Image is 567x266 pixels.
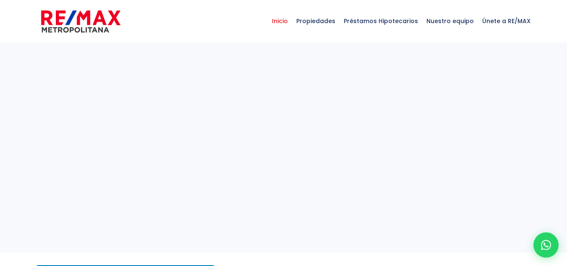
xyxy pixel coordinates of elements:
span: Propiedades [292,8,340,34]
span: Nuestro equipo [422,8,478,34]
span: Préstamos Hipotecarios [340,8,422,34]
span: Inicio [268,8,292,34]
img: remax-metropolitana-logo [41,9,120,34]
span: Únete a RE/MAX [478,8,535,34]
